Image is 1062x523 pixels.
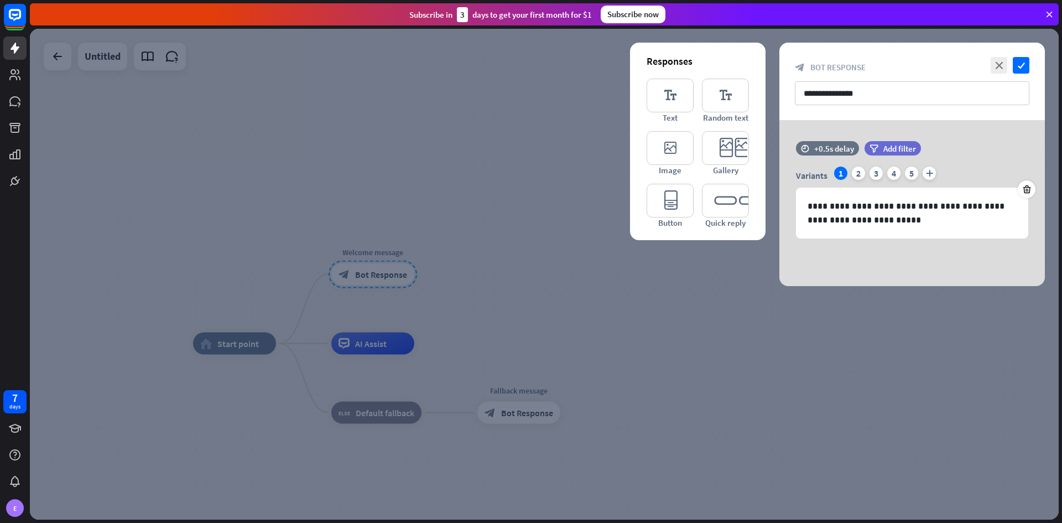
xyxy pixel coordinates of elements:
div: 1 [834,167,847,180]
span: Bot Response [810,62,866,73]
i: plus [923,167,936,180]
div: 3 [457,7,468,22]
div: days [9,403,20,411]
span: Add filter [883,143,916,154]
i: block_bot_response [795,63,805,73]
div: +0.5s delay [814,143,854,154]
div: 4 [887,167,900,180]
i: filter [870,144,878,153]
div: Subscribe in days to get your first month for $1 [409,7,592,22]
a: 7 days [3,390,27,413]
div: E [6,499,24,517]
div: 7 [12,393,18,403]
div: Subscribe now [601,6,665,23]
i: time [801,144,809,152]
div: 3 [870,167,883,180]
span: Variants [796,170,827,181]
div: 2 [852,167,865,180]
div: 5 [905,167,918,180]
i: close [991,57,1007,74]
i: check [1013,57,1029,74]
button: Open LiveChat chat widget [9,4,42,38]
